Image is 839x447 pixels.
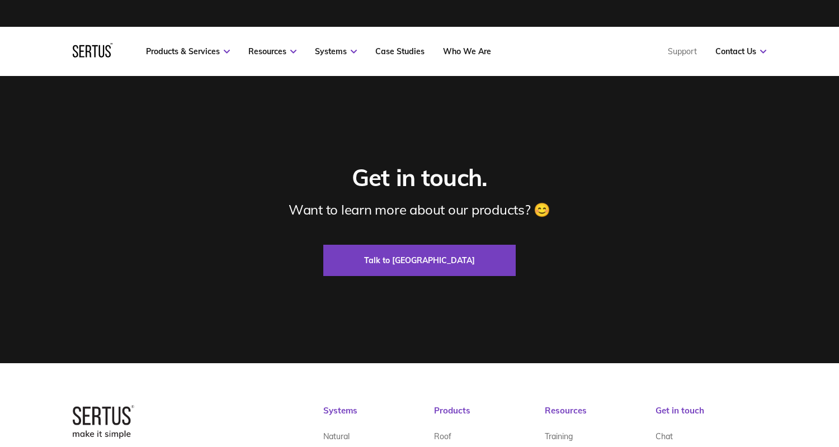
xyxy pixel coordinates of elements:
a: Support [668,46,697,56]
div: Get in touch. [352,163,487,193]
div: Want to learn more about our products? 😊 [289,201,550,218]
a: Natural [323,427,350,446]
div: Systems [323,405,434,427]
a: Roof [434,427,451,446]
a: Talk to [GEOGRAPHIC_DATA] [323,245,516,276]
a: Training [545,427,573,446]
a: Case Studies [375,46,425,56]
a: Who We Are [443,46,491,56]
a: Products & Services [146,46,230,56]
a: Resources [248,46,296,56]
div: Resources [545,405,656,427]
a: Chat [656,427,673,446]
img: logo-box-2bec1e6d7ed5feb70a4f09a85fa1bbdd.png [73,405,134,439]
a: Contact Us [715,46,766,56]
div: Get in touch [656,405,766,427]
a: Systems [315,46,357,56]
div: Products [434,405,545,427]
